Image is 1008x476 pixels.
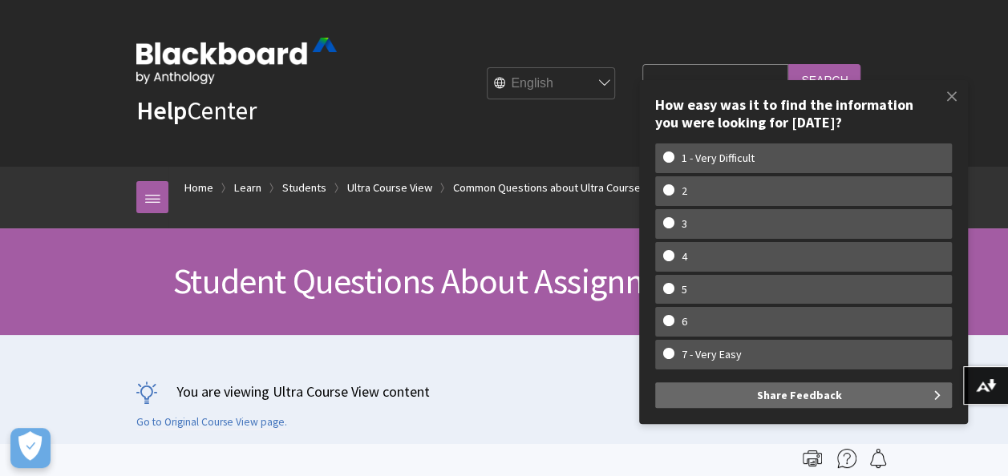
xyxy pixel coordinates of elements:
[10,428,51,468] button: Open Preferences
[757,382,842,408] span: Share Feedback
[663,348,760,361] w-span: 7 - Very Easy
[663,283,706,296] w-span: 5
[663,217,706,231] w-span: 3
[868,449,888,468] img: Follow this page
[663,250,706,264] w-span: 4
[136,415,287,430] a: Go to Original Course View page.
[136,95,257,127] a: HelpCenter
[453,178,646,198] a: Common Questions about Ultra Courses
[282,178,326,198] a: Students
[663,184,706,198] w-span: 2
[184,178,213,198] a: Home
[655,96,952,131] div: How easy was it to find the information you were looking for [DATE]?
[837,449,856,468] img: More help
[173,259,835,303] span: Student Questions About Assignments in Learn
[347,178,432,198] a: Ultra Course View
[803,449,822,468] img: Print
[488,68,616,100] select: Site Language Selector
[655,382,952,408] button: Share Feedback
[136,95,187,127] strong: Help
[136,38,337,84] img: Blackboard by Anthology
[136,381,872,401] p: You are viewing Ultra Course View content
[663,315,706,329] w-span: 6
[663,151,773,165] w-span: 1 - Very Difficult
[788,64,860,95] input: Search
[234,178,261,198] a: Learn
